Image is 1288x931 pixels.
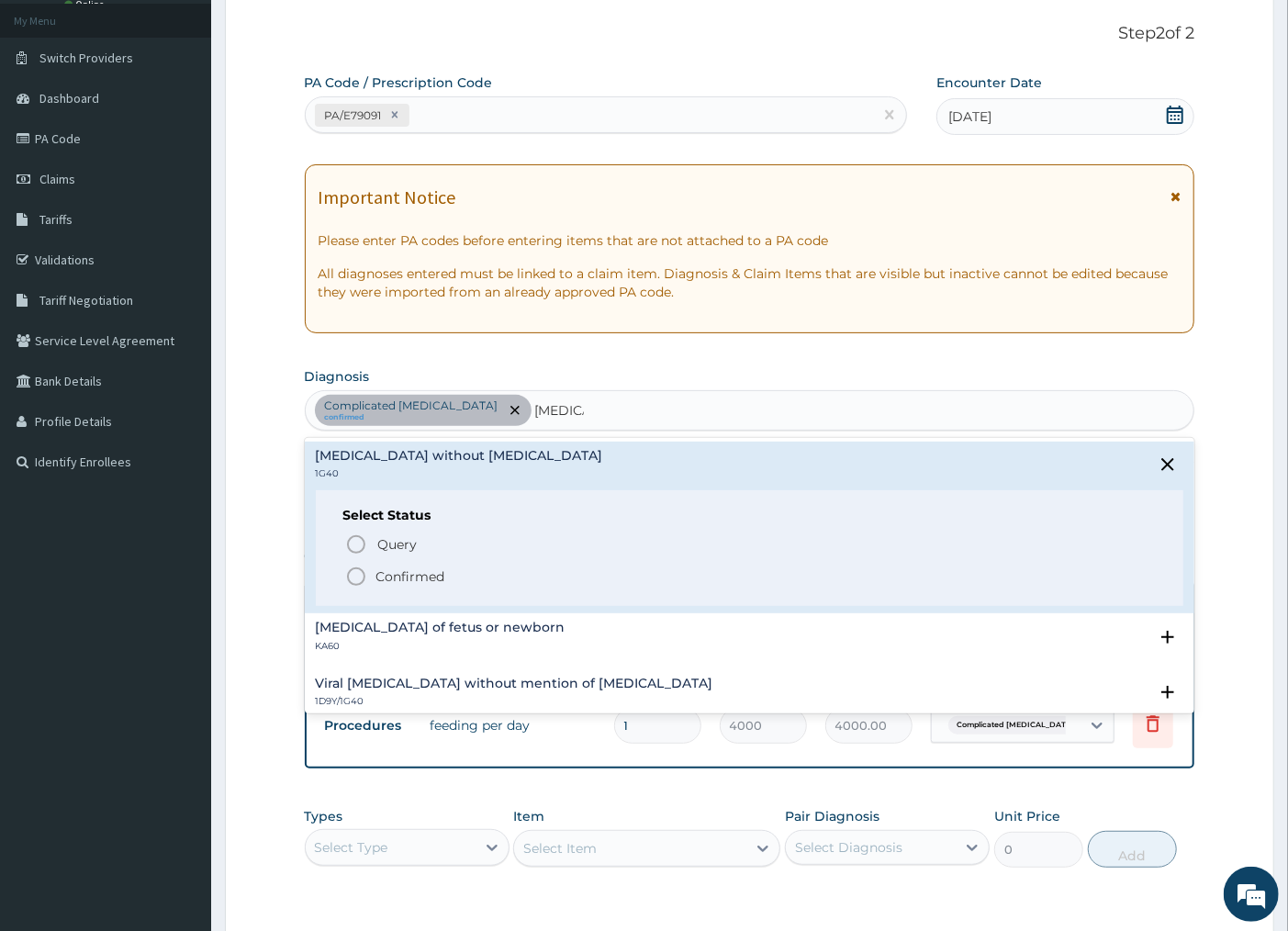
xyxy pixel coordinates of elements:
td: feeding per day [421,707,605,744]
div: Select Type [315,838,388,857]
img: d_794563401_company_1708531726252_794563401 [34,92,74,138]
span: Dashboard [39,90,99,107]
label: Unit Price [994,807,1060,825]
p: All diagnoses entered must be linked to a claim item. Diagnosis & Claim Items that are visible bu... [319,264,1182,301]
i: status option query [345,533,367,555]
label: Types [305,809,343,824]
textarea: Type your message and hit 'Enter' [9,501,350,566]
small: confirmed [325,413,498,422]
h4: Viral [MEDICAL_DATA] without mention of [MEDICAL_DATA] [316,677,713,690]
i: close select status [1157,454,1179,476]
i: status option filled [345,566,367,588]
div: Chat with us now [95,103,308,127]
h4: [MEDICAL_DATA] of fetus or newborn [316,621,566,634]
h1: Important Notice [319,187,456,208]
label: Pair Diagnosis [785,807,879,825]
span: Tariff Negotiation [39,292,133,308]
div: Minimize live chat window [301,9,345,53]
p: KA60 [316,640,566,653]
span: Tariffs [39,211,73,228]
p: 1G40 [316,467,603,480]
h4: [MEDICAL_DATA] without [MEDICAL_DATA] [316,449,603,463]
p: Please enter PA codes before entering items that are not attached to a PA code [319,231,1182,250]
p: Complicated [MEDICAL_DATA] [325,398,498,413]
span: Claims [39,171,75,187]
span: remove selection option [507,402,523,419]
h6: Select Status [343,509,1157,522]
div: PA/E79091 [319,105,385,126]
span: Complicated [MEDICAL_DATA] [948,716,1084,735]
i: open select status [1157,626,1179,648]
label: PA Code / Prescription Code [305,73,493,92]
span: Query [378,535,418,554]
span: Switch Providers [39,50,133,66]
label: Encounter Date [936,73,1042,92]
p: Step 2 of 2 [305,24,1195,44]
p: Confirmed [376,567,445,586]
label: Item [513,807,544,825]
span: [DATE] [948,107,991,126]
div: Select Diagnosis [795,838,902,857]
span: We're online! [106,231,253,417]
p: 1D9Y/1G40 [316,695,713,708]
i: open select status [1157,681,1179,703]
td: Procedures [316,709,421,743]
label: Diagnosis [305,367,370,386]
button: Add [1088,831,1177,868]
